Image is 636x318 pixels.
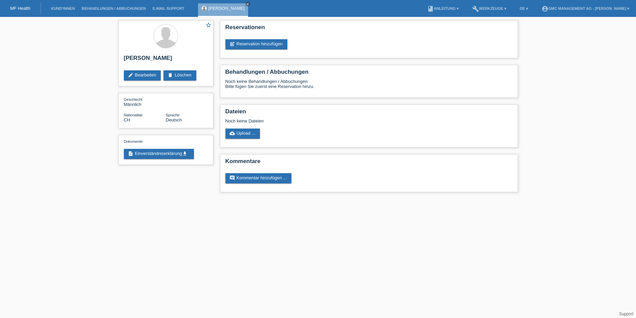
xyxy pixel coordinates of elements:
a: DE ▾ [517,6,531,10]
h2: [PERSON_NAME] [124,55,208,65]
a: [PERSON_NAME] [209,6,245,11]
i: post_add [229,41,235,47]
h2: Kommentare [225,158,512,168]
div: Noch keine Behandlungen / Abbuchungen Bitte fügen Sie zuerst eine Reservation hinzu. [225,79,512,94]
a: MF Health [10,6,30,11]
span: Schweiz [124,117,130,122]
span: Sprache [166,113,180,117]
a: editBearbeiten [124,70,161,81]
i: edit [128,72,133,78]
i: account_circle [542,5,548,12]
span: Dokumente [124,139,143,143]
a: Behandlungen / Abbuchungen [78,6,149,10]
span: Geschlecht [124,97,142,101]
i: comment [229,175,235,181]
div: Noch keine Dateien [225,118,432,123]
i: build [472,5,479,12]
span: Nationalität [124,113,142,117]
h2: Reservationen [225,24,512,34]
a: bookAnleitung ▾ [424,6,462,10]
a: Kund*innen [48,6,78,10]
h2: Dateien [225,108,512,118]
i: delete [168,72,173,78]
a: post_addReservation hinzufügen [225,39,288,49]
a: deleteLöschen [163,70,196,81]
a: account_circleGMC Management AG - [PERSON_NAME] ▾ [538,6,633,10]
i: star_border [205,22,212,28]
a: buildWerkzeuge ▾ [469,6,510,10]
a: close [245,2,250,6]
span: Deutsch [166,117,182,122]
i: cloud_upload [229,131,235,136]
a: commentKommentar hinzufügen ... [225,173,292,183]
a: descriptionEinverständniserklärungget_app [124,149,194,159]
i: description [128,151,133,156]
a: E-Mail Support [149,6,188,10]
a: star_border [205,22,212,29]
h2: Behandlungen / Abbuchungen [225,69,512,79]
a: cloud_uploadUpload ... [225,129,260,139]
i: get_app [182,151,188,156]
a: Support [619,312,633,316]
i: book [427,5,434,12]
div: Männlich [124,97,166,107]
i: close [246,2,249,6]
